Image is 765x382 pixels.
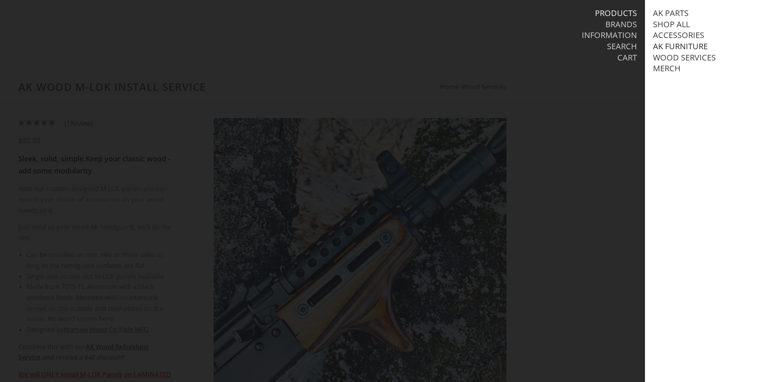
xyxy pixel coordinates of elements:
[653,41,708,52] a: AK Furniture
[582,30,637,40] a: Information
[653,30,704,40] a: Accessories
[595,8,637,18] a: Products
[653,8,689,18] a: AK Parts
[617,52,637,63] a: Cart
[653,63,681,74] a: Merch
[607,41,637,52] a: Search
[653,19,690,30] a: Shop All
[605,19,637,30] a: Brands
[653,52,716,63] a: Wood Services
